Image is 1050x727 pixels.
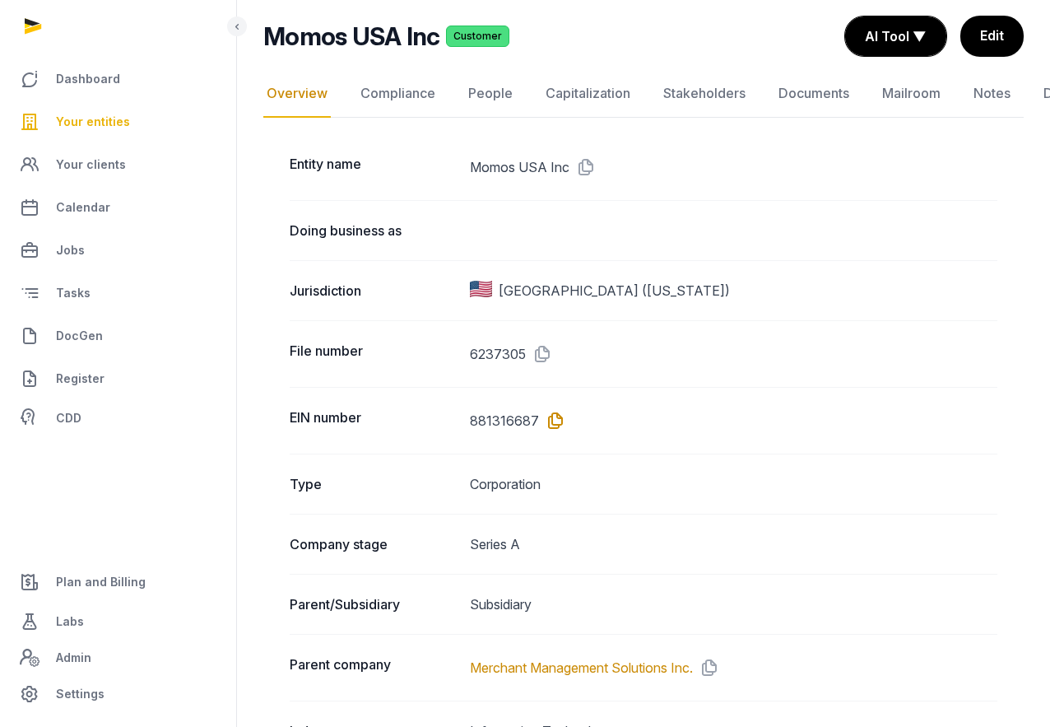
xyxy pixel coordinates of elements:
[470,154,997,180] dd: Momos USA Inc
[13,59,223,99] a: Dashboard
[357,70,439,118] a: Compliance
[56,369,105,389] span: Register
[470,658,693,678] a: Merchant Management Solutions Inc.
[56,408,81,428] span: CDD
[470,534,997,554] dd: Series A
[290,655,457,681] dt: Parent company
[290,341,457,367] dt: File number
[970,70,1014,118] a: Notes
[446,26,509,47] span: Customer
[56,612,84,631] span: Labs
[56,572,146,592] span: Plan and Billing
[499,281,730,301] span: [GEOGRAPHIC_DATA] ([US_STATE])
[263,70,331,118] a: Overview
[13,674,223,714] a: Settings
[56,283,91,303] span: Tasks
[13,102,223,142] a: Your entities
[13,231,223,270] a: Jobs
[263,70,1024,118] nav: Tabs
[290,594,457,614] dt: Parent/Subsidiary
[13,145,223,184] a: Your clients
[470,474,997,494] dd: Corporation
[845,16,946,56] button: AI Tool ▼
[13,359,223,398] a: Register
[470,341,997,367] dd: 6237305
[290,408,457,434] dt: EIN number
[13,316,223,356] a: DocGen
[56,684,105,704] span: Settings
[290,281,457,301] dt: Jurisdiction
[290,154,457,180] dt: Entity name
[290,221,457,240] dt: Doing business as
[960,16,1024,57] a: Edit
[56,198,110,217] span: Calendar
[13,562,223,602] a: Plan and Billing
[13,402,223,435] a: CDD
[56,240,85,260] span: Jobs
[775,70,853,118] a: Documents
[13,188,223,227] a: Calendar
[470,408,997,434] dd: 881316687
[56,112,130,132] span: Your entities
[660,70,749,118] a: Stakeholders
[290,534,457,554] dt: Company stage
[13,273,223,313] a: Tasks
[542,70,634,118] a: Capitalization
[56,69,120,89] span: Dashboard
[465,70,516,118] a: People
[470,594,997,614] dd: Subsidiary
[13,602,223,641] a: Labs
[56,326,103,346] span: DocGen
[13,641,223,674] a: Admin
[263,21,439,51] h2: Momos USA Inc
[290,474,457,494] dt: Type
[56,648,91,668] span: Admin
[56,155,126,175] span: Your clients
[879,70,944,118] a: Mailroom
